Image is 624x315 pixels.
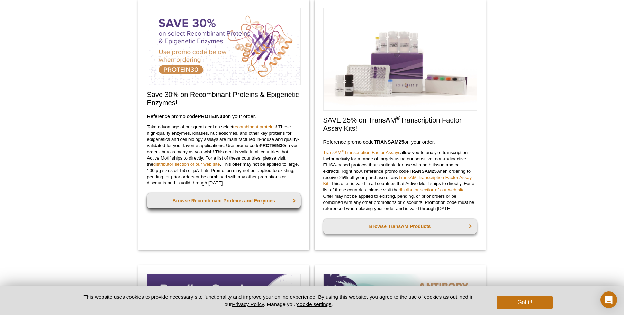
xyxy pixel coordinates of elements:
[342,149,344,153] sup: ®
[232,301,264,307] a: Privacy Policy
[72,293,486,308] p: This website uses cookies to provide necessary site functionality and improve your online experie...
[323,8,477,111] img: Save on TransAM
[399,187,465,192] a: distributor section of our web site
[497,296,552,309] button: Got it!
[297,301,331,307] button: cookie settings
[374,139,404,145] strong: TRANSAM25
[198,114,225,119] strong: PROTEIN30
[600,291,617,308] div: Open Intercom Messenger
[260,143,285,148] strong: PROTEIN30
[147,112,301,120] h3: Reference promo code on your order.
[323,150,400,155] a: TransAM®Transcription Factor Assays
[323,150,477,212] p: allow you to analyze transcription factor activity for a range of targets using our sensitive, no...
[147,8,301,85] img: Save on Recombinant Proteins and Enzymes
[323,138,477,146] h3: Reference promo code on your order.
[153,162,220,167] a: distributor section of our web site
[147,193,301,208] a: Browse Recombinant Proteins and Enzymes
[409,169,437,174] strong: TRANSAM25
[323,116,477,133] h2: SAVE 25% on TransAM Transcription Factor Assay Kits!
[147,90,301,107] h2: Save 30% on Recombinant Proteins & Epigenetic Enzymes!
[396,115,400,121] sup: ®
[147,124,301,186] p: Take advantage of our great deal on select ! These high-quality enzymes, kinases, nucleosomes, an...
[323,219,477,234] a: Browse TransAM Products
[233,124,276,129] a: recombinant proteins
